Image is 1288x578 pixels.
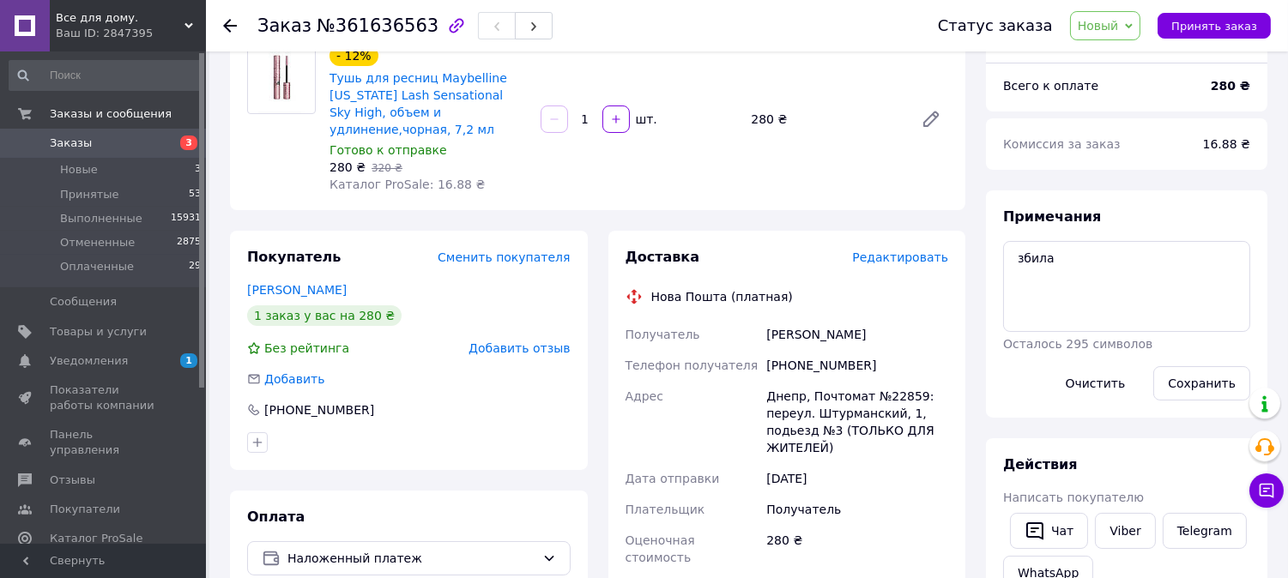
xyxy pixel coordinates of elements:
[264,341,349,355] span: Без рейтинга
[50,135,92,151] span: Заказы
[180,353,197,368] span: 1
[330,71,507,136] a: Тушь для ресниц Maybelline [US_STATE] Lash Sensational Sky High, объем и удлинение,чорная, 7,2 мл
[632,111,659,128] div: шт.
[1003,241,1250,332] textarea: збила
[247,305,402,326] div: 1 заказ у вас на 280 ₴
[1003,137,1121,151] span: Комиссия за заказ
[1003,79,1098,93] span: Всего к оплате
[1078,19,1119,33] span: Новый
[56,10,184,26] span: Все для дому.
[1003,337,1152,351] span: Осталось 295 символов
[171,211,201,226] span: 15931
[626,472,720,485] span: Дата отправки
[257,15,311,36] span: Заказ
[50,324,147,340] span: Товары и услуги
[60,211,142,226] span: Выполненные
[247,509,305,525] span: Оплата
[938,17,1053,34] div: Статус заказа
[626,533,695,564] span: Оценочная стоимость
[60,187,119,202] span: Принятые
[287,549,535,568] span: Наложенный платеж
[647,288,797,305] div: Нова Пошта (платная)
[50,294,117,310] span: Сообщения
[1211,79,1250,93] b: 280 ₴
[1203,137,1250,151] span: 16.88 ₴
[744,107,907,131] div: 280 ₴
[1153,366,1250,400] button: Сохранить
[60,259,134,274] span: Оплаченные
[330,178,485,191] span: Каталог ProSale: 16.88 ₴
[469,341,570,355] span: Добавить отзыв
[1003,208,1101,225] span: Примечания
[50,353,128,369] span: Уведомления
[852,250,948,264] span: Редактировать
[50,531,142,546] span: Каталог ProSale
[1010,513,1088,549] button: Чат
[1163,513,1247,549] a: Telegram
[763,525,952,573] div: 280 ₴
[247,249,341,265] span: Покупатель
[264,372,324,386] span: Добавить
[60,235,135,250] span: Отмененные
[763,381,952,463] div: Днепр, Почтомат №22859: переул. Штурманский, 1, подьезд №3 (ТОЛЬКО ДЛЯ ЖИТЕЛЕЙ)
[1249,473,1284,508] button: Чат с покупателем
[626,389,663,403] span: Адрес
[1003,456,1078,473] span: Действия
[1095,513,1155,549] a: Viber
[763,319,952,350] div: [PERSON_NAME]
[50,502,120,517] span: Покупатели
[1051,366,1140,400] button: Очистить
[50,473,95,488] span: Отзывы
[263,401,376,418] div: [PHONE_NUMBER]
[330,160,366,174] span: 280 ₴
[189,187,201,202] span: 53
[177,235,201,250] span: 2875
[763,494,952,525] div: Получатель
[180,135,197,150] span: 3
[258,46,305,113] img: Тушь для ресниц Maybelline New York Lash Sensational Sky High, объем и удлинение,чорная, 7,2 мл
[50,427,159,458] span: Панель управления
[330,45,378,66] div: - 12%
[626,249,700,265] span: Доставка
[438,250,570,264] span: Сменить покупателя
[914,102,948,136] a: Редактировать
[60,162,98,178] span: Новые
[626,358,759,372] span: Телефон получателя
[626,328,700,341] span: Получатель
[1171,20,1257,33] span: Принять заказ
[330,143,447,157] span: Готово к отправке
[189,259,201,274] span: 29
[763,463,952,494] div: [DATE]
[626,503,705,516] span: Плательщик
[223,17,237,34] div: Вернуться назад
[763,350,952,381] div: [PHONE_NUMBER]
[372,162,402,174] span: 320 ₴
[195,162,201,178] span: 3
[1158,13,1271,39] button: Принять заказ
[1003,491,1144,504] span: Написать покупателю
[247,283,347,297] a: [PERSON_NAME]
[56,26,206,41] div: Ваш ID: 2847395
[317,15,438,36] span: №361636563
[50,382,159,413] span: Показатели работы компании
[50,106,172,122] span: Заказы и сообщения
[9,60,203,91] input: Поиск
